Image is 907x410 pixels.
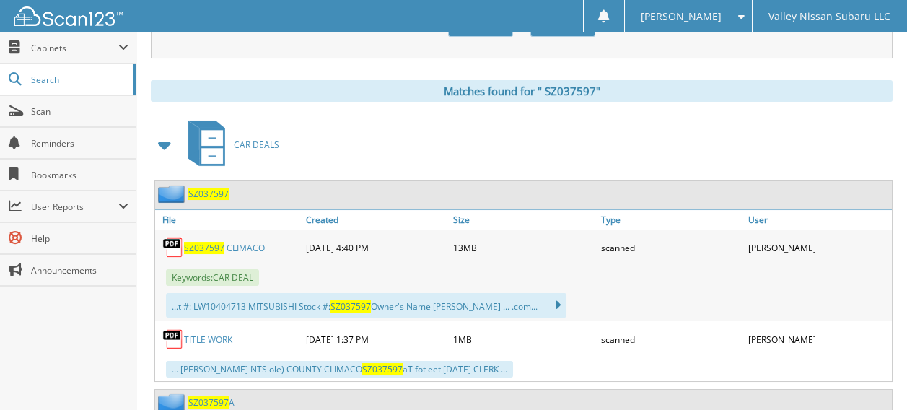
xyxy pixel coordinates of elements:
[597,210,745,230] a: Type
[188,396,235,409] a: SZ037597A
[184,242,224,254] span: S Z 0 3 7 5 9 7
[597,325,745,354] div: scanned
[768,12,890,21] span: Valley Nissan Subaru LLC
[31,105,128,118] span: Scan
[162,237,184,258] img: PDF.png
[302,325,450,354] div: [DATE] 1:37 PM
[31,42,118,54] span: Cabinets
[158,185,188,203] img: folder2.png
[155,210,302,230] a: File
[450,210,597,230] a: Size
[450,233,597,262] div: 13MB
[597,233,745,262] div: scanned
[302,210,450,230] a: Created
[234,139,279,151] span: C A R D E A L S
[31,264,128,276] span: Announcements
[31,74,126,86] span: Search
[151,80,893,102] div: Matches found for " SZ037597"
[31,201,118,213] span: User Reports
[745,233,892,262] div: [PERSON_NAME]
[31,169,128,181] span: Bookmarks
[14,6,123,26] img: scan123-logo-white.svg
[166,269,259,286] span: Keywords: C A R D E A L
[450,325,597,354] div: 1MB
[166,293,566,318] div: ...t #: LW10404713 MITSUBISHI Stock #: Owner's Name [PERSON_NAME] ... .com...
[184,333,232,346] a: TITLE WORK
[745,325,892,354] div: [PERSON_NAME]
[745,210,892,230] a: User
[362,363,403,375] span: SZ037597
[835,341,907,410] iframe: Chat Widget
[188,188,229,200] span: S Z 0 3 7 5 9 7
[641,12,722,21] span: [PERSON_NAME]
[188,396,229,409] span: S Z 0 3 7 5 9 7
[180,116,279,173] a: CAR DEALS
[184,242,265,254] a: SZ037597 CLIMACO
[31,232,128,245] span: Help
[302,233,450,262] div: [DATE] 4:40 PM
[188,188,229,200] a: SZ037597
[330,300,371,313] span: SZ037597
[166,361,513,378] div: ... [PERSON_NAME] NTS ole) COUNTY CLIMACO aT fot eet [DATE] CLERK ...
[162,328,184,350] img: PDF.png
[31,137,128,149] span: Reminders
